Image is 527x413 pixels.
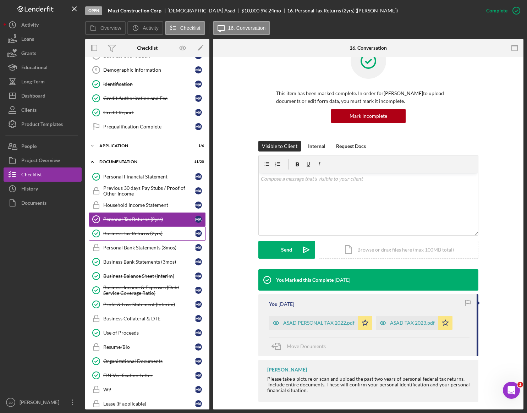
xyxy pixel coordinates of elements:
[283,320,355,326] div: ASAD PERSONAL TAX 2022.pdf
[89,368,206,382] a: EIN Verification LetterMA
[21,153,60,169] div: Project Overview
[228,25,266,31] label: 16. Conversation
[89,340,206,354] a: Resume/BioMA
[89,255,206,269] a: Business Bank Statements (3mos)MA
[195,202,202,209] div: M A
[260,8,267,13] div: 9 %
[180,25,201,31] label: Checklist
[99,160,186,164] div: Documentation
[18,395,64,411] div: [PERSON_NAME]
[258,141,301,152] button: Visible to Client
[195,109,202,116] div: M A
[4,103,82,117] button: Clients
[195,230,202,237] div: M A
[4,139,82,153] button: People
[276,277,334,283] div: You Marked this Complete
[89,226,206,241] a: Business Tax Returns (2yrs)MA
[350,45,387,51] div: 16. Conversation
[99,144,186,148] div: Application
[89,382,206,397] a: W9MA
[89,184,206,198] a: Previous 30 days Pay Stubs / Proof of Other IncomeMA
[89,283,206,297] a: Business Income & Expenses (Debt Service Coverage Ratio)MA
[287,343,326,349] span: Move Documents
[4,117,82,131] button: Product Templates
[103,273,195,279] div: Business Balance Sheet (Interim)
[4,182,82,196] button: History
[103,216,195,222] div: Personal Tax Returns (2yrs)
[103,185,195,197] div: Previous 30 days Pay Stubs / Proof of Other Income
[168,8,241,13] div: [DEMOGRAPHIC_DATA] Asad
[195,173,202,180] div: M A
[195,258,202,265] div: M A
[4,75,82,89] button: Long-Term
[258,241,315,259] button: Send
[137,45,158,51] div: Checklist
[281,241,292,259] div: Send
[21,167,42,183] div: Checklist
[103,202,195,208] div: Household Income Statement
[103,316,195,321] div: Business Collateral & DTE
[4,196,82,210] button: Documents
[89,120,206,134] a: Prequalification CompleteMA
[195,244,202,251] div: M A
[103,373,195,378] div: EIN Verification Letter
[103,81,195,87] div: Identification
[89,241,206,255] a: Personal Bank Statements (3mos)MA
[103,259,195,265] div: Business Bank Statements (3mos)
[85,6,102,15] div: Open
[335,277,350,283] time: 2025-08-28 16:40
[103,124,195,130] div: Prequalification Complete
[21,182,38,198] div: History
[103,231,195,236] div: Business Tax Returns (2yrs)
[287,8,398,13] div: 16. Personal Tax Returns (2yrs) ([PERSON_NAME])
[95,68,97,72] tspan: 5
[89,91,206,105] a: Credit Authorization and FeeMA
[103,245,195,250] div: Personal Bank Statements (3mos)
[21,117,63,133] div: Product Templates
[195,287,202,294] div: M A
[21,89,45,105] div: Dashboard
[517,382,523,387] span: 1
[165,21,205,35] button: Checklist
[89,269,206,283] a: Business Balance Sheet (Interim)MA
[9,401,13,404] text: JD
[89,63,206,77] a: 5Demographic InformationMA
[376,316,452,330] button: ASAD TAX 2023.pdf
[4,18,82,32] button: Activity
[103,344,195,350] div: Resume/Bio
[21,46,36,62] div: Grants
[195,315,202,322] div: M A
[89,297,206,312] a: Profit & Loss Statement (Interim)MA
[479,4,523,18] button: Complete
[21,139,37,155] div: People
[267,367,307,373] div: [PERSON_NAME]
[103,174,195,180] div: Personal Financial Statement
[4,46,82,60] a: Grants
[143,25,158,31] label: Activity
[89,354,206,368] a: Organizational DocumentsMA
[195,358,202,365] div: M A
[127,21,163,35] button: Activity
[4,60,82,75] button: Educational
[103,95,195,101] div: Credit Authorization and Fee
[89,212,206,226] a: Personal Tax Returns (2yrs)MA
[103,110,195,115] div: Credit Report
[89,326,206,340] a: Use of ProceedsMA
[4,395,82,409] button: JD[PERSON_NAME]
[195,95,202,102] div: M A
[89,312,206,326] a: Business Collateral & DTEMA
[4,167,82,182] button: Checklist
[269,337,333,355] button: Move Documents
[4,32,82,46] a: Loans
[21,32,34,48] div: Loans
[262,141,297,152] div: Visible to Client
[4,153,82,167] button: Project Overview
[21,196,46,212] div: Documents
[195,329,202,336] div: M A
